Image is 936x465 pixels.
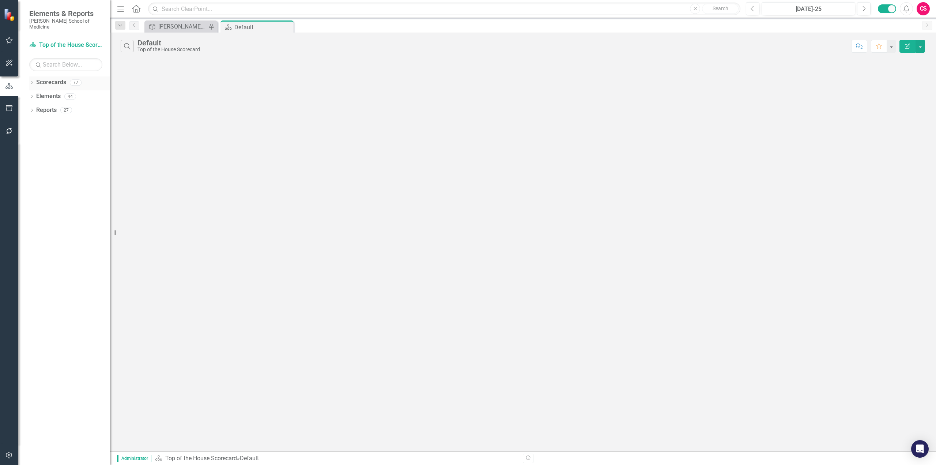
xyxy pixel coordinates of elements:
[70,79,82,86] div: 77
[155,454,517,463] div: »
[36,92,61,101] a: Elements
[713,5,728,11] span: Search
[911,440,929,458] div: Open Intercom Messenger
[917,2,930,15] button: CS
[146,22,207,31] a: [PERSON_NAME] School of Medicine's Strategic Plan FY24 Annual Scorecard
[702,4,739,14] button: Search
[234,23,292,32] div: Default
[29,18,102,30] small: [PERSON_NAME] School of Medicine
[29,41,102,49] a: Top of the House Scorecard
[137,39,200,47] div: Default
[29,58,102,71] input: Search Below...
[240,455,259,462] div: Default
[158,22,207,31] div: [PERSON_NAME] School of Medicine's Strategic Plan FY24 Annual Scorecard
[4,8,16,21] img: ClearPoint Strategy
[29,9,102,18] span: Elements & Reports
[36,78,66,87] a: Scorecards
[64,93,76,100] div: 44
[60,107,72,113] div: 27
[762,2,855,15] button: [DATE]-25
[148,3,740,15] input: Search ClearPoint...
[137,47,200,52] div: Top of the House Scorecard
[165,455,237,462] a: Top of the House Scorecard
[117,455,151,462] span: Administrator
[36,106,57,115] a: Reports
[764,5,853,14] div: [DATE]-25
